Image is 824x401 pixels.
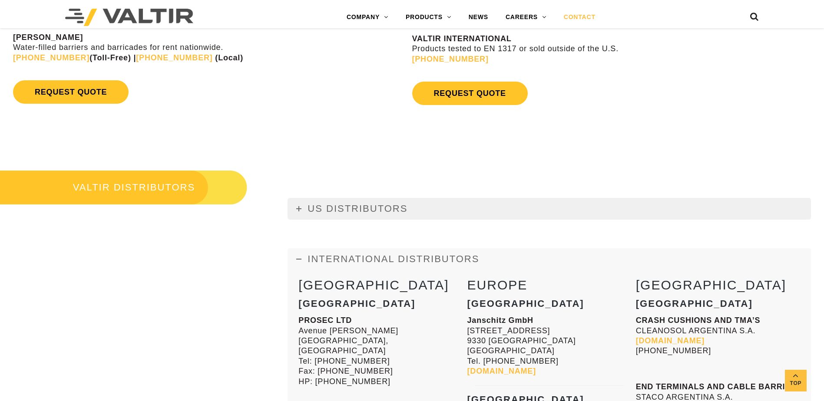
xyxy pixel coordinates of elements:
strong: (Toll-Free) | [13,53,136,62]
strong: CRASH CUSHIONS AND TMA’S [636,316,761,325]
span: INTERNATIONAL DISTRIBUTORS [308,253,479,264]
a: US DISTRIBUTORS [288,198,811,220]
span: Top [785,378,807,388]
a: NEWS [460,9,497,26]
strong: [PERSON_NAME] [13,33,83,42]
strong: (Local) [215,53,243,62]
a: Top [785,370,807,391]
h2: EUROPE [467,278,632,292]
strong: END TERMINALS AND CABLE BARRIER [636,382,797,391]
h2: [GEOGRAPHIC_DATA] [298,278,463,292]
a: [PHONE_NUMBER] [13,53,89,62]
strong: [GEOGRAPHIC_DATA] [636,298,753,309]
p: Avenue [PERSON_NAME][GEOGRAPHIC_DATA], [GEOGRAPHIC_DATA] Tel: [PHONE_NUMBER] Fax: [PHONE_NUMBER] ... [298,316,463,387]
a: [DOMAIN_NAME] [467,367,536,375]
a: [DOMAIN_NAME] [636,336,705,345]
p: [STREET_ADDRESS] 9330 [GEOGRAPHIC_DATA] [GEOGRAPHIC_DATA] Tel. [PHONE_NUMBER] [467,316,632,376]
a: REQUEST QUOTE [412,82,528,105]
a: PRODUCTS [397,9,460,26]
a: [PHONE_NUMBER] [412,55,489,63]
p: Water-filled barriers and barricades for rent nationwide. [13,33,410,63]
a: REQUEST QUOTE [13,80,129,104]
p: CLEANOSOL ARGENTINA S.A. [PHONE_NUMBER] [636,316,800,356]
h2: [GEOGRAPHIC_DATA] [636,278,800,292]
a: [PHONE_NUMBER] [136,53,212,62]
strong: VALTIR INTERNATIONAL [412,34,512,43]
a: CONTACT [555,9,604,26]
strong: PROSEC LTD [298,316,352,325]
a: COMPANY [338,9,397,26]
span: US DISTRIBUTORS [308,203,407,214]
strong: Janschitz GmbH [467,316,533,325]
strong: [GEOGRAPHIC_DATA] [467,298,584,309]
a: INTERNATIONAL DISTRIBUTORS [288,248,811,270]
img: Valtir [65,9,193,26]
strong: [GEOGRAPHIC_DATA] [298,298,415,309]
a: CAREERS [497,9,555,26]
